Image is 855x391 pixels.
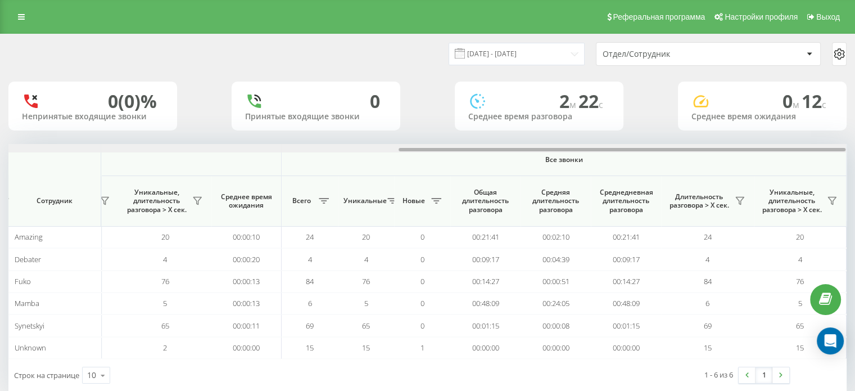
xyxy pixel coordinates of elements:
[211,314,282,336] td: 00:00:11
[245,112,387,122] div: Принятые входящие звонки
[306,343,314,353] span: 15
[756,367,772,383] a: 1
[802,89,826,113] span: 12
[704,232,712,242] span: 24
[15,232,43,242] span: Amazing
[796,232,804,242] span: 20
[400,196,428,205] span: Новые
[420,343,424,353] span: 1
[793,98,802,111] span: м
[362,276,370,286] span: 76
[161,321,169,331] span: 65
[420,232,424,242] span: 0
[468,112,610,122] div: Среднее время разговора
[667,192,731,210] span: Длительность разговора > Х сек.
[161,232,169,242] span: 20
[211,248,282,270] td: 00:00:20
[782,89,802,113] span: 0
[306,232,314,242] span: 24
[364,298,368,308] span: 5
[420,321,424,331] span: 0
[521,314,591,336] td: 00:00:08
[108,91,157,112] div: 0 (0)%
[450,226,521,248] td: 00:21:41
[816,12,840,21] span: Выход
[15,254,41,264] span: Debater
[798,298,802,308] span: 5
[796,343,804,353] span: 15
[599,98,603,111] span: c
[306,276,314,286] span: 84
[691,112,833,122] div: Среднее время ожидания
[521,337,591,359] td: 00:00:00
[211,271,282,293] td: 00:00:13
[315,155,813,164] span: Все звонки
[211,293,282,314] td: 00:00:13
[817,327,844,354] div: Open Intercom Messenger
[287,196,315,205] span: Всего
[211,226,282,248] td: 00:00:10
[591,314,661,336] td: 00:01:15
[18,196,91,205] span: Сотрудник
[521,271,591,293] td: 00:00:51
[308,298,312,308] span: 6
[420,276,424,286] span: 0
[362,321,370,331] span: 65
[569,98,578,111] span: м
[459,188,512,214] span: Общая длительность разговора
[22,112,164,122] div: Непринятые входящие звонки
[15,321,44,331] span: Synetskyi
[798,254,802,264] span: 4
[308,254,312,264] span: 4
[306,321,314,331] span: 69
[591,337,661,359] td: 00:00:00
[704,343,712,353] span: 15
[521,226,591,248] td: 00:02:10
[15,276,31,286] span: Fuko
[796,276,804,286] span: 76
[420,298,424,308] span: 0
[521,293,591,314] td: 00:24:05
[591,293,661,314] td: 00:48:09
[613,12,705,21] span: Реферальная программа
[220,192,273,210] span: Среднее время ожидания
[15,343,46,353] span: Unknown
[343,196,384,205] span: Уникальные
[521,248,591,270] td: 00:04:39
[796,321,804,331] span: 65
[364,254,368,264] span: 4
[603,50,737,59] div: Отдел/Сотрудник
[725,12,798,21] span: Настройки профиля
[529,188,582,214] span: Средняя длительность разговора
[704,369,733,380] div: 1 - 6 из 6
[705,254,709,264] span: 4
[704,321,712,331] span: 69
[420,254,424,264] span: 0
[822,98,826,111] span: c
[15,298,39,308] span: Mamba
[705,298,709,308] span: 6
[163,254,167,264] span: 4
[591,226,661,248] td: 00:21:41
[14,370,79,380] span: Строк на странице
[87,370,96,381] div: 10
[450,248,521,270] td: 00:09:17
[759,188,824,214] span: Уникальные, длительность разговора > Х сек.
[163,298,167,308] span: 5
[124,188,189,214] span: Уникальные, длительность разговора > Х сек.
[450,337,521,359] td: 00:00:00
[370,91,380,112] div: 0
[704,276,712,286] span: 84
[591,248,661,270] td: 00:09:17
[591,271,661,293] td: 00:14:27
[578,89,603,113] span: 22
[599,188,653,214] span: Среднедневная длительность разговора
[450,314,521,336] td: 00:01:15
[163,343,167,353] span: 2
[450,293,521,314] td: 00:48:09
[211,337,282,359] td: 00:00:00
[161,276,169,286] span: 76
[362,232,370,242] span: 20
[559,89,578,113] span: 2
[450,271,521,293] td: 00:14:27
